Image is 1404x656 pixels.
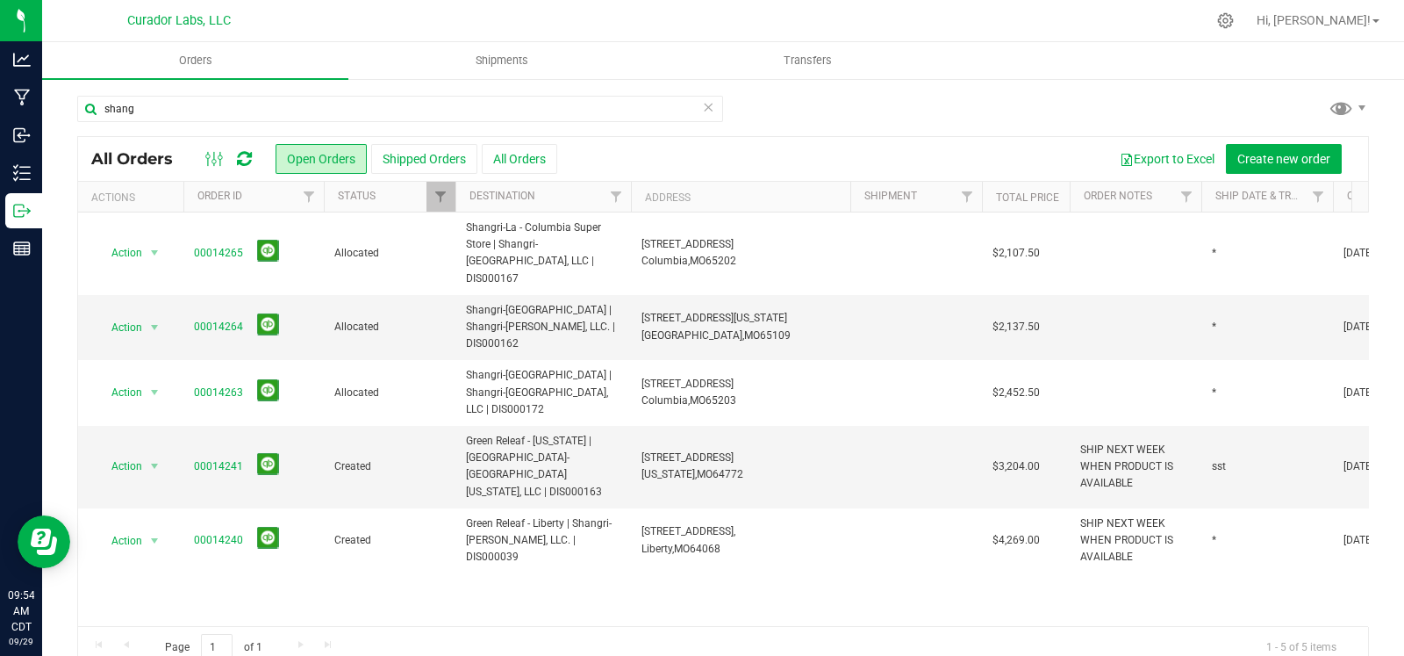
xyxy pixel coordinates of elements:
inline-svg: Outbound [13,202,31,220]
a: 00014240 [194,532,243,549]
a: Shipment [864,190,917,202]
div: Manage settings [1214,12,1236,29]
span: [US_STATE], [641,468,697,480]
span: select [144,241,166,265]
span: Orders [155,53,236,68]
span: MO [674,543,690,555]
span: Action [96,454,143,479]
a: 00014265 [194,245,243,262]
inline-svg: Manufacturing [13,89,31,106]
span: select [144,380,166,405]
a: Shipments [348,42,655,79]
span: 65203 [706,394,736,407]
span: MO [697,468,713,480]
span: Created [334,532,445,549]
button: All Orders [482,144,557,174]
span: [STREET_ADDRESS] [641,378,734,390]
span: MO [690,255,706,267]
span: Allocated [334,385,445,401]
a: Status [338,190,376,202]
span: 65202 [706,255,736,267]
button: Shipped Orders [371,144,477,174]
span: Allocated [334,319,445,335]
span: Action [96,380,143,405]
a: 00014264 [194,319,243,335]
iframe: Resource center [18,515,70,568]
span: Transfers [760,53,856,68]
span: SHIP NEXT WEEK WHEN PRODUCT IS AVAILABLE [1080,515,1191,566]
span: Columbia, [641,394,690,407]
a: Order Notes [1084,190,1152,202]
span: [STREET_ADDRESS], [641,525,735,537]
a: Order ID [197,190,242,202]
a: Destination [469,190,535,202]
span: $2,137.50 [992,319,1040,335]
inline-svg: Reports [13,240,31,257]
span: SHIP NEXT WEEK WHEN PRODUCT IS AVAILABLE [1080,442,1191,493]
span: MO [744,329,760,342]
a: Filter [295,182,324,212]
span: sst [1212,458,1226,475]
button: Open Orders [276,144,367,174]
span: Columbia, [641,255,690,267]
a: Orders [42,42,348,79]
span: [STREET_ADDRESS][US_STATE] [641,312,787,324]
span: Shangri-[GEOGRAPHIC_DATA] | Shangri-[GEOGRAPHIC_DATA], LLC | DIS000172 [466,367,620,418]
span: select [144,454,166,479]
span: MO [690,394,706,407]
a: Filter [1304,182,1333,212]
input: Search Order ID, Destination, Customer PO... [77,96,723,122]
span: Hi, [PERSON_NAME]! [1257,13,1371,27]
a: Ship Date & Transporter [1215,190,1350,202]
span: [GEOGRAPHIC_DATA], [641,329,744,342]
span: Shangri-[GEOGRAPHIC_DATA] | Shangri-[PERSON_NAME], LLC. | DIS000162 [466,302,620,353]
span: Green Releaf - Liberty | Shangri-[PERSON_NAME], LLC. | DIS000039 [466,515,620,566]
button: Create new order [1226,144,1342,174]
span: Shangri-La - Columbia Super Store | Shangri-[GEOGRAPHIC_DATA], LLC | DIS000167 [466,220,620,287]
div: Actions [91,191,176,204]
a: Total Price [996,191,1059,204]
inline-svg: Inventory [13,164,31,182]
span: Action [96,241,143,265]
span: Green Releaf - [US_STATE] | [GEOGRAPHIC_DATA]-[GEOGRAPHIC_DATA][US_STATE], LLC | DIS000163 [466,433,620,501]
span: Action [96,315,143,340]
span: $2,452.50 [992,385,1040,401]
span: 65109 [760,329,791,342]
a: Filter [1172,182,1201,212]
a: Filter [953,182,982,212]
span: select [144,529,166,553]
inline-svg: Inbound [13,126,31,144]
span: Action [96,529,143,553]
span: Liberty, [641,543,674,555]
span: Shipments [452,53,552,68]
span: $3,204.00 [992,458,1040,475]
span: 64772 [713,468,743,480]
span: Clear [702,96,714,119]
span: Create new order [1237,152,1330,166]
a: Filter [602,182,631,212]
span: select [144,315,166,340]
p: 09:54 AM CDT [8,588,34,635]
span: 64068 [690,543,720,555]
a: Transfers [655,42,961,79]
th: Address [631,182,850,213]
span: Allocated [334,245,445,262]
span: Curador Labs, LLC [127,13,231,28]
a: 00014263 [194,385,243,401]
inline-svg: Analytics [13,51,31,68]
a: Filter [426,182,455,212]
p: 09/29 [8,635,34,648]
span: $2,107.50 [992,245,1040,262]
span: All Orders [91,149,190,169]
button: Export to Excel [1108,144,1226,174]
a: 00014241 [194,458,243,475]
span: [STREET_ADDRESS] [641,238,734,250]
span: $4,269.00 [992,532,1040,549]
span: Created [334,458,445,475]
span: [STREET_ADDRESS] [641,451,734,464]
